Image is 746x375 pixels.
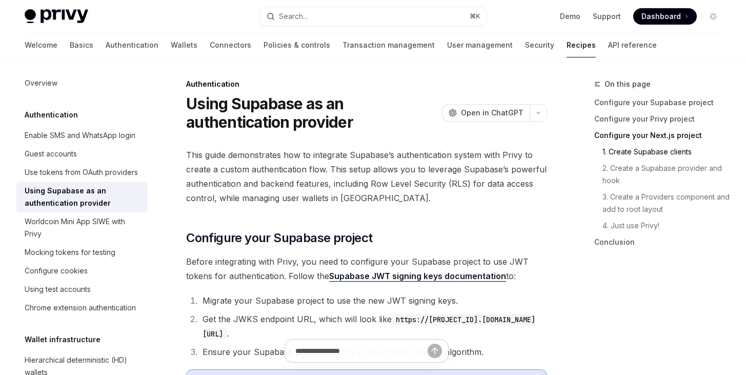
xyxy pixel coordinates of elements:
[279,10,308,23] div: Search...
[602,160,730,189] a: 2. Create a Supabase provider and hook
[16,243,148,262] a: Mocking tokens for testing
[16,182,148,212] a: Using Supabase as an authentication provider
[602,189,730,218] a: 3. Create a Providers component and add to root layout
[25,33,57,57] a: Welcome
[186,230,372,246] span: Configure your Supabase project
[25,333,100,346] h5: Wallet infrastructure
[16,74,148,92] a: Overview
[329,271,506,282] a: Supabase JWT signing keys documentation
[442,104,530,122] button: Open in ChatGPT
[16,212,148,243] a: Worldcoin Mini App SIWE with Privy
[593,11,621,22] a: Support
[25,302,136,314] div: Chrome extension authentication
[16,163,148,182] a: Use tokens from OAuth providers
[567,33,596,57] a: Recipes
[705,8,721,25] button: Toggle dark mode
[602,144,730,160] a: 1. Create Supabase clients
[594,111,730,127] a: Configure your Privy project
[25,109,78,121] h5: Authentication
[16,299,148,317] a: Chrome extension authentication
[106,33,158,57] a: Authentication
[461,108,523,118] span: Open in ChatGPT
[259,7,486,26] button: Search...⌘K
[608,33,657,57] a: API reference
[447,33,513,57] a: User management
[560,11,580,22] a: Demo
[25,77,57,89] div: Overview
[641,11,681,22] span: Dashboard
[428,344,442,358] button: Send message
[186,254,547,283] span: Before integrating with Privy, you need to configure your Supabase project to use JWT tokens for ...
[171,33,197,57] a: Wallets
[25,283,91,295] div: Using test accounts
[199,312,547,341] li: Get the JWKS endpoint URL, which will look like .
[342,33,435,57] a: Transaction management
[25,166,138,179] div: Use tokens from OAuth providers
[25,185,142,209] div: Using Supabase as an authentication provider
[594,234,730,250] a: Conclusion
[199,293,547,308] li: Migrate your Supabase project to use the new JWT signing keys.
[186,79,547,89] div: Authentication
[16,126,148,145] a: Enable SMS and WhatsApp login
[25,265,88,277] div: Configure cookies
[210,33,251,57] a: Connectors
[604,78,651,90] span: On this page
[25,215,142,240] div: Worldcoin Mini App SIWE with Privy
[25,148,77,160] div: Guest accounts
[186,148,547,205] span: This guide demonstrates how to integrate Supabase’s authentication system with Privy to create a ...
[470,12,480,21] span: ⌘ K
[16,145,148,163] a: Guest accounts
[525,33,554,57] a: Security
[594,127,730,144] a: Configure your Next.js project
[594,94,730,111] a: Configure your Supabase project
[25,9,88,24] img: light logo
[633,8,697,25] a: Dashboard
[186,94,438,131] h1: Using Supabase as an authentication provider
[16,280,148,299] a: Using test accounts
[602,218,730,234] a: 4. Just use Privy!
[25,129,135,142] div: Enable SMS and WhatsApp login
[70,33,93,57] a: Basics
[25,246,115,259] div: Mocking tokens for testing
[264,33,330,57] a: Policies & controls
[16,262,148,280] a: Configure cookies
